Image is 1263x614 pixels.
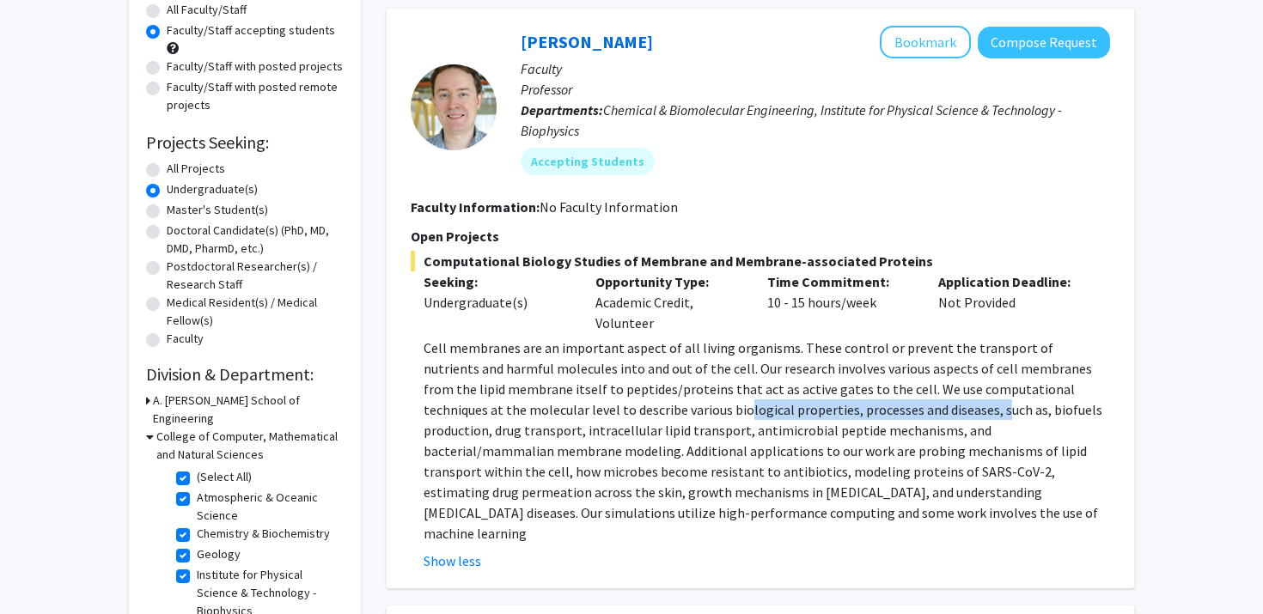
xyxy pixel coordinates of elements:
[880,26,971,58] button: Add Jeffery Klauda to Bookmarks
[167,78,344,114] label: Faculty/Staff with posted remote projects
[754,271,926,333] div: 10 - 15 hours/week
[153,392,344,428] h3: A. [PERSON_NAME] School of Engineering
[767,271,913,292] p: Time Commitment:
[167,258,344,294] label: Postdoctoral Researcher(s) / Research Staff
[146,364,344,385] h2: Division & Department:
[167,222,344,258] label: Doctoral Candidate(s) (PhD, MD, DMD, PharmD, etc.)
[424,337,1110,544] p: Cell membranes are an important aspect of all living organisms. These control or prevent the tran...
[595,271,741,292] p: Opportunity Type:
[521,31,653,52] a: [PERSON_NAME]
[167,201,268,219] label: Master's Student(s)
[424,292,570,313] div: Undergraduate(s)
[411,226,1110,246] p: Open Projects
[925,271,1097,333] div: Not Provided
[197,545,241,563] label: Geology
[197,468,252,486] label: (Select All)
[146,132,344,153] h2: Projects Seeking:
[978,27,1110,58] button: Compose Request to Jeffery Klauda
[167,330,204,348] label: Faculty
[424,550,481,571] button: Show less
[521,79,1110,100] p: Professor
[167,160,225,178] label: All Projects
[13,537,73,601] iframe: Chat
[197,525,330,543] label: Chemistry & Biochemistry
[540,198,678,216] span: No Faculty Information
[411,198,540,216] b: Faculty Information:
[583,271,754,333] div: Academic Credit, Volunteer
[156,428,344,464] h3: College of Computer, Mathematical and Natural Sciences
[167,21,335,40] label: Faculty/Staff accepting students
[197,489,339,525] label: Atmospheric & Oceanic Science
[938,271,1084,292] p: Application Deadline:
[521,101,1062,139] span: Chemical & Biomolecular Engineering, Institute for Physical Science & Technology - Biophysics
[167,294,344,330] label: Medical Resident(s) / Medical Fellow(s)
[521,58,1110,79] p: Faculty
[424,271,570,292] p: Seeking:
[167,180,258,198] label: Undergraduate(s)
[521,101,603,119] b: Departments:
[167,58,343,76] label: Faculty/Staff with posted projects
[411,251,1110,271] span: Computational Biology Studies of Membrane and Membrane-associated Proteins
[521,148,655,175] mat-chip: Accepting Students
[167,1,247,19] label: All Faculty/Staff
